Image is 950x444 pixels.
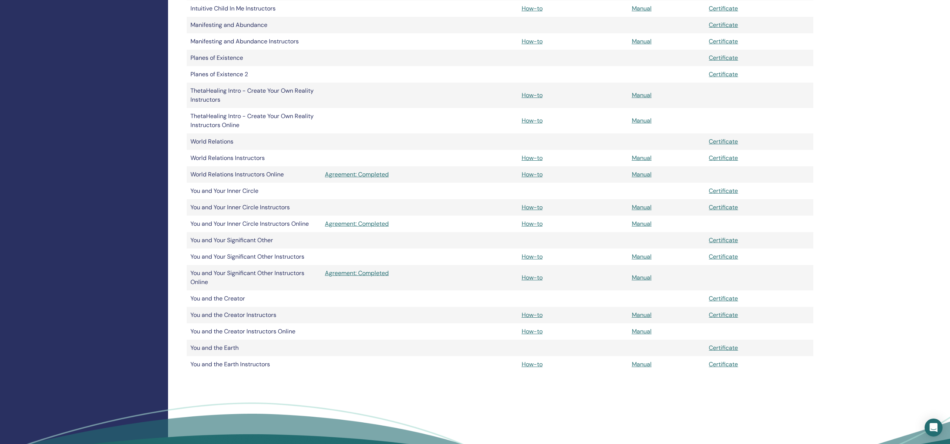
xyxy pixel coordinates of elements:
a: Certificate [709,187,738,195]
a: Manual [632,311,652,319]
a: Manual [632,117,652,124]
a: Certificate [709,311,738,319]
a: Manual [632,220,652,228]
td: You and the Creator Instructors Online [187,323,321,340]
td: Intuitive Child In Me Instructors [187,0,321,17]
td: Planes of Existence [187,50,321,66]
td: ThetaHealing Intro - Create Your Own Reality Instructors [187,83,321,108]
a: Manual [632,327,652,335]
a: Agreement: Completed [325,170,514,179]
td: World Relations Instructors [187,150,321,166]
a: How-to [522,154,543,162]
a: How-to [522,327,543,335]
a: Manual [632,154,652,162]
td: Manifesting and Abundance [187,17,321,33]
a: How-to [522,91,543,99]
a: Manual [632,203,652,211]
a: Certificate [709,37,738,45]
a: Agreement: Completed [325,219,514,228]
a: Certificate [709,203,738,211]
td: You and the Creator Instructors [187,307,321,323]
td: You and the Earth [187,340,321,356]
a: How-to [522,203,543,211]
a: Certificate [709,138,738,145]
a: How-to [522,274,543,281]
div: Open Intercom Messenger [925,419,943,437]
td: Planes of Existence 2 [187,66,321,83]
td: You and Your Inner Circle Instructors [187,199,321,216]
a: Manual [632,253,652,260]
a: Certificate [709,253,738,260]
a: Manual [632,360,652,368]
a: Manual [632,37,652,45]
a: Manual [632,4,652,12]
td: You and Your Significant Other Instructors [187,249,321,265]
a: Certificate [709,295,738,302]
a: Certificate [709,54,738,62]
a: Manual [632,274,652,281]
a: Manual [632,91,652,99]
a: Certificate [709,21,738,29]
td: You and the Earth Instructors [187,356,321,373]
td: You and Your Significant Other Instructors Online [187,265,321,290]
a: How-to [522,253,543,260]
td: You and Your Significant Other [187,232,321,249]
td: You and the Creator [187,290,321,307]
a: Manual [632,170,652,178]
a: Certificate [709,344,738,352]
a: Certificate [709,236,738,244]
a: Certificate [709,4,738,12]
td: World Relations Instructors Online [187,166,321,183]
a: How-to [522,117,543,124]
a: How-to [522,311,543,319]
td: World Relations [187,133,321,150]
a: How-to [522,170,543,178]
a: Certificate [709,70,738,78]
a: How-to [522,4,543,12]
td: Manifesting and Abundance Instructors [187,33,321,50]
td: You and Your Inner Circle [187,183,321,199]
a: Agreement: Completed [325,269,514,278]
td: You and Your Inner Circle Instructors Online [187,216,321,232]
a: How-to [522,360,543,368]
td: ThetaHealing Intro - Create Your Own Reality Instructors Online [187,108,321,133]
a: Certificate [709,360,738,368]
a: Certificate [709,154,738,162]
a: How-to [522,37,543,45]
a: How-to [522,220,543,228]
